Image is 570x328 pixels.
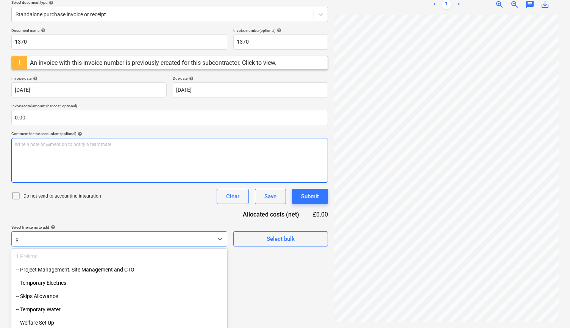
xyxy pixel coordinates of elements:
p: Invoice total amount (net cost, optional) [11,104,328,110]
div: Save [264,191,276,201]
div: -- Project Management, Site Management and CTO [11,264,227,276]
span: help [275,28,281,33]
span: help [31,76,37,81]
span: help [187,76,194,81]
iframe: Chat Widget [532,292,570,328]
div: Due date [173,76,328,81]
button: Select bulk [233,231,328,246]
input: Invoice date not specified [11,82,167,97]
button: Submit [292,189,328,204]
div: 1 Prelims [11,250,227,262]
span: help [47,0,53,5]
input: Document name [11,35,227,50]
div: Select line-items to add [11,225,227,230]
div: Allocated costs (net) [230,210,311,219]
input: Invoice total amount (net cost, optional) [11,110,328,125]
div: Select bulk [267,234,295,244]
div: Invoice date [11,76,167,81]
input: Due date not specified [173,82,328,97]
div: Submit [301,191,319,201]
div: Comment for the accountant (optional) [11,131,328,136]
div: -- Temporary Electrics [11,277,227,289]
span: help [39,28,45,33]
div: £0.00 [311,210,328,219]
p: Do not send to accounting integration [23,193,101,199]
div: An invoice with this invoice number is previously created for this subcontractor. Click to view. [30,59,276,66]
button: Save [255,189,286,204]
div: -- Temporary Water [11,303,227,315]
span: help [49,225,55,229]
div: Document name [11,28,227,33]
div: Clear [226,191,239,201]
div: Invoice number (optional) [233,28,328,33]
input: Invoice number [233,35,328,50]
button: Clear [217,189,249,204]
div: -- Skips Allowance [11,290,227,302]
span: help [76,132,82,136]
